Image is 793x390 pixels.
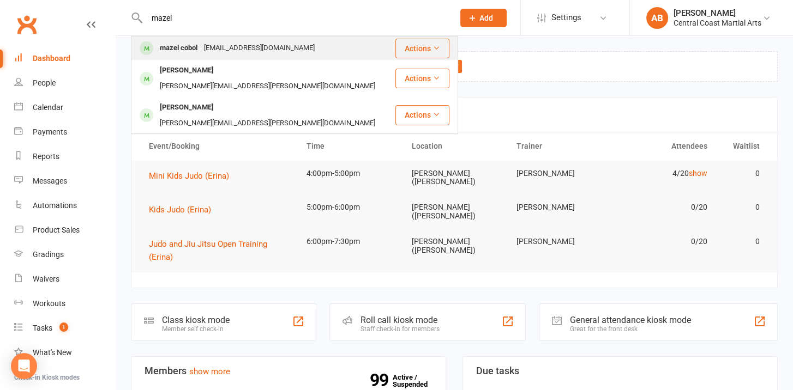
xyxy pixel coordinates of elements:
[139,132,297,160] th: Event/Booking
[33,201,77,210] div: Automations
[14,144,115,169] a: Reports
[402,132,507,160] th: Location
[189,367,230,376] a: show more
[361,315,440,325] div: Roll call kiosk mode
[33,78,56,87] div: People
[612,161,717,186] td: 4/20
[479,14,493,22] span: Add
[145,365,432,376] h3: Members
[33,226,80,234] div: Product Sales
[674,18,761,28] div: Central Coast Martial Arts
[33,103,63,112] div: Calendar
[402,161,507,195] td: [PERSON_NAME] ([PERSON_NAME])
[14,169,115,193] a: Messages
[13,11,40,38] a: Clubworx
[14,316,115,340] a: Tasks 1
[402,194,507,229] td: [PERSON_NAME] ([PERSON_NAME])
[14,120,115,144] a: Payments
[674,8,761,18] div: [PERSON_NAME]
[14,242,115,267] a: Gradings
[14,218,115,242] a: Product Sales
[33,127,67,136] div: Payments
[297,229,402,254] td: 6:00pm-7:30pm
[33,275,59,283] div: Waivers
[33,299,65,308] div: Workouts
[370,372,393,388] strong: 99
[297,161,402,186] td: 4:00pm-5:00pm
[162,325,230,333] div: Member self check-in
[297,132,402,160] th: Time
[59,322,68,332] span: 1
[507,161,612,186] td: [PERSON_NAME]
[201,40,318,56] div: [EMAIL_ADDRESS][DOMAIN_NAME]
[33,54,70,63] div: Dashboard
[460,9,507,27] button: Add
[570,315,691,325] div: General attendance kiosk mode
[395,69,449,88] button: Actions
[570,325,691,333] div: Great for the front desk
[157,40,201,56] div: mazel cobol
[157,115,379,131] div: [PERSON_NAME][EMAIL_ADDRESS][PERSON_NAME][DOMAIN_NAME]
[612,132,717,160] th: Attendees
[149,171,229,181] span: Mini Kids Judo (Erina)
[149,239,267,262] span: Judo and Jiu Jitsu Open Training (Erina)
[33,250,64,259] div: Gradings
[33,324,52,332] div: Tasks
[402,229,507,263] td: [PERSON_NAME] ([PERSON_NAME])
[717,194,770,220] td: 0
[33,152,59,161] div: Reports
[612,194,717,220] td: 0/20
[14,193,115,218] a: Automations
[297,194,402,220] td: 5:00pm-6:00pm
[507,229,612,254] td: [PERSON_NAME]
[149,169,237,182] button: Mini Kids Judo (Erina)
[14,340,115,365] a: What's New
[646,7,668,29] div: AB
[717,229,770,254] td: 0
[507,132,612,160] th: Trainer
[689,169,707,178] a: show
[14,95,115,120] a: Calendar
[395,105,449,125] button: Actions
[157,78,379,94] div: [PERSON_NAME][EMAIL_ADDRESS][PERSON_NAME][DOMAIN_NAME]
[14,46,115,71] a: Dashboard
[11,353,37,379] div: Open Intercom Messenger
[33,348,72,357] div: What's New
[149,205,211,215] span: Kids Judo (Erina)
[162,315,230,325] div: Class kiosk mode
[717,132,770,160] th: Waitlist
[612,229,717,254] td: 0/20
[143,10,446,26] input: Search...
[14,291,115,316] a: Workouts
[33,176,67,185] div: Messages
[361,325,440,333] div: Staff check-in for members
[14,71,115,95] a: People
[551,5,581,30] span: Settings
[14,267,115,291] a: Waivers
[149,237,287,264] button: Judo and Jiu Jitsu Open Training (Erina)
[507,194,612,220] td: [PERSON_NAME]
[395,39,449,58] button: Actions
[476,365,764,376] h3: Due tasks
[157,63,217,78] div: [PERSON_NAME]
[157,100,217,115] div: [PERSON_NAME]
[717,161,770,186] td: 0
[149,203,219,216] button: Kids Judo (Erina)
